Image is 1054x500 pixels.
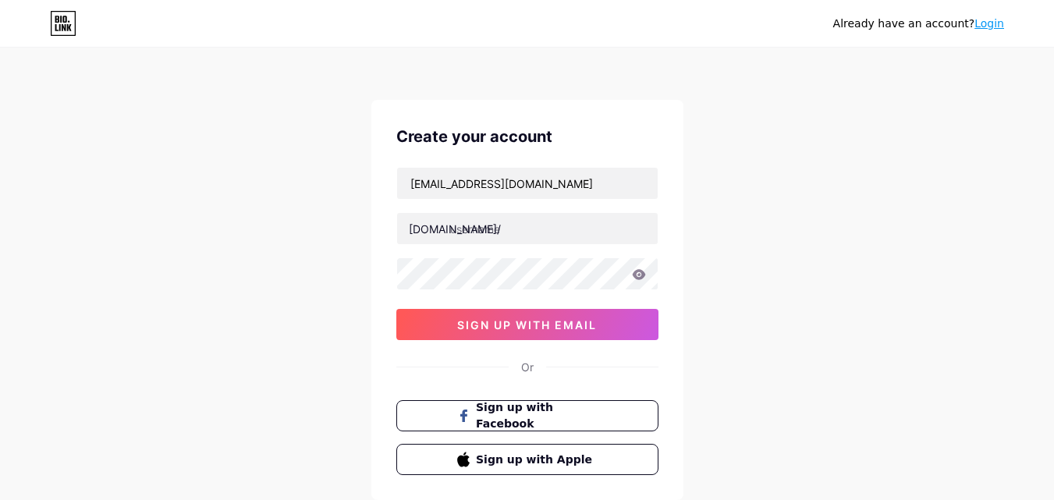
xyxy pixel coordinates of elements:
button: Sign up with Facebook [396,400,658,431]
span: Sign up with Facebook [476,399,597,432]
span: sign up with email [457,318,597,332]
a: Login [974,17,1004,30]
div: Create your account [396,125,658,148]
input: Email [397,168,658,199]
input: username [397,213,658,244]
button: sign up with email [396,309,658,340]
span: Sign up with Apple [476,452,597,468]
button: Sign up with Apple [396,444,658,475]
div: Already have an account? [833,16,1004,32]
div: Or [521,359,534,375]
div: [DOMAIN_NAME]/ [409,221,501,237]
